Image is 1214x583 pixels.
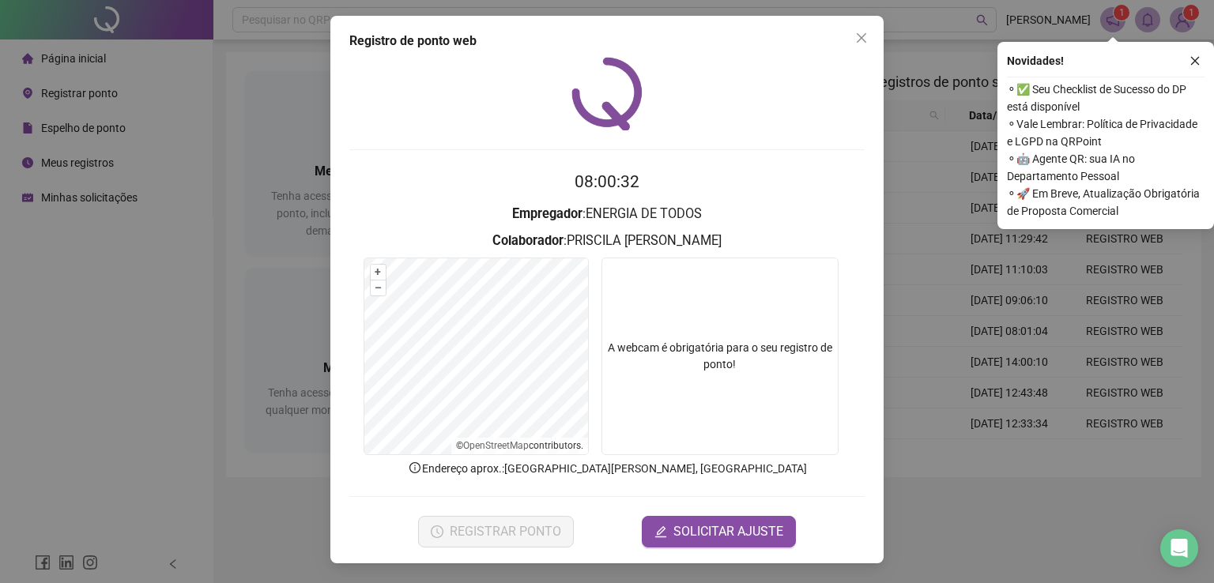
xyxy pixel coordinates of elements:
a: OpenStreetMap [463,440,529,451]
time: 08:00:32 [575,172,639,191]
div: A webcam é obrigatória para o seu registro de ponto! [601,258,839,455]
span: ⚬ 🤖 Agente QR: sua IA no Departamento Pessoal [1007,150,1205,185]
button: – [371,280,386,295]
div: Open Intercom Messenger [1160,529,1198,567]
img: QRPoint [571,57,643,130]
strong: Colaborador [492,233,564,248]
span: edit [654,525,667,538]
h3: : ENERGIA DE TODOS [349,204,865,224]
button: Close [849,25,874,51]
span: close [1189,55,1201,66]
button: + [371,265,386,280]
li: © contributors. [456,440,583,451]
strong: Empregador [512,206,582,221]
p: Endereço aprox. : [GEOGRAPHIC_DATA][PERSON_NAME], [GEOGRAPHIC_DATA] [349,460,865,477]
h3: : PRISCILA [PERSON_NAME] [349,231,865,251]
div: Registro de ponto web [349,32,865,51]
span: info-circle [408,461,422,475]
span: ⚬ 🚀 Em Breve, Atualização Obrigatória de Proposta Comercial [1007,185,1205,220]
button: editSOLICITAR AJUSTE [642,516,796,547]
span: Novidades ! [1007,52,1064,70]
span: ⚬ ✅ Seu Checklist de Sucesso do DP está disponível [1007,81,1205,115]
span: close [855,32,868,44]
span: SOLICITAR AJUSTE [673,522,783,541]
span: ⚬ Vale Lembrar: Política de Privacidade e LGPD na QRPoint [1007,115,1205,150]
button: REGISTRAR PONTO [418,516,574,547]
